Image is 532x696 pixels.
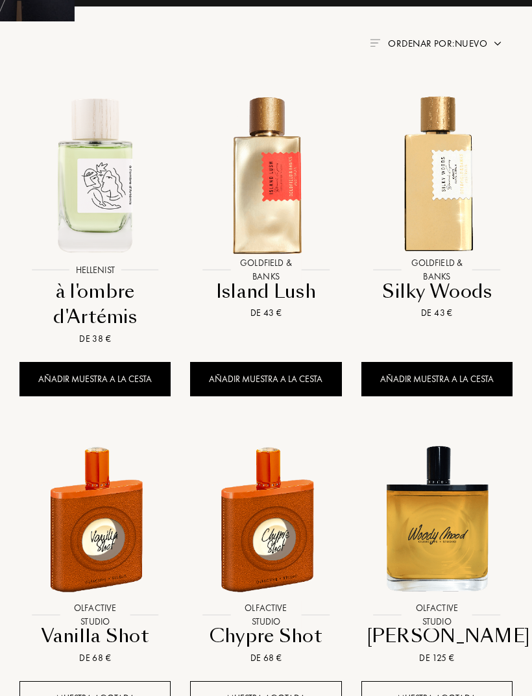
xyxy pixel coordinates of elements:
a: Woody Mood Olfactive StudioOlfactive Studio[PERSON_NAME]De 125 € [361,420,513,682]
a: Vanilla Shot Olfactive StudioOlfactive StudioVanilla ShotDe 68 € [19,420,171,682]
a: Island Lush Goldfield & BanksGoldfield & BanksIsland LushDe 43 € [190,75,341,337]
div: Chypre Shot [195,624,336,649]
div: De 68 € [25,652,165,666]
div: De 125 € [367,652,507,666]
div: De 38 € [25,333,165,346]
div: Añadir muestra a la cesta [190,363,341,397]
div: De 68 € [195,652,336,666]
div: De 43 € [367,307,507,320]
div: Vanilla Shot [25,624,165,649]
div: Añadir muestra a la cesta [19,363,171,397]
img: Silky Woods Goldfield & Banks [352,89,522,259]
a: à l'ombre d'Artémis HellenistHellenistà l'ombre d'ArtémisDe 38 € [19,75,171,362]
div: Island Lush [195,280,336,305]
img: arrow.png [492,39,503,49]
span: Ordenar por: Nuevo [388,38,487,51]
div: à l'ombre d'Artémis [25,280,165,331]
img: filter_by.png [370,40,380,47]
div: Añadir muestra a la cesta [361,363,513,397]
img: à l'ombre d'Artémis Hellenist [10,89,180,259]
a: Chypre Shot Olfactive StudioOlfactive StudioChypre ShotDe 68 € [190,420,341,682]
img: Chypre Shot Olfactive Studio [180,434,351,605]
img: Woody Mood Olfactive Studio [352,434,522,605]
img: Vanilla Shot Olfactive Studio [10,434,180,605]
div: Silky Woods [367,280,507,305]
div: [PERSON_NAME] [367,624,507,649]
a: Silky Woods Goldfield & BanksGoldfield & BanksSilky WoodsDe 43 € [361,75,513,337]
div: De 43 € [195,307,336,320]
img: Island Lush Goldfield & Banks [180,89,351,259]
